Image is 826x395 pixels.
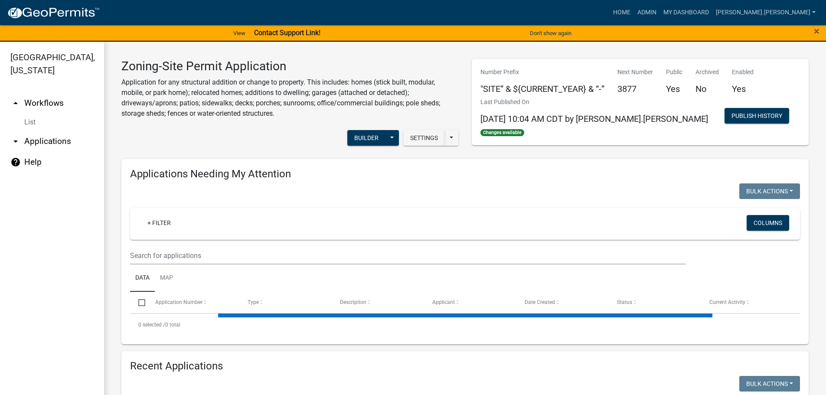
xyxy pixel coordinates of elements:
a: + Filter [140,215,178,231]
h5: Yes [732,84,754,94]
datatable-header-cell: Current Activity [701,292,793,313]
button: Don't show again [526,26,575,40]
p: Number Prefix [480,68,604,77]
a: [PERSON_NAME].[PERSON_NAME] [712,4,819,21]
wm-modal-confirm: Workflow Publish History [725,113,789,120]
button: Bulk Actions [739,376,800,392]
datatable-header-cell: Status [609,292,701,313]
span: Date Created [525,299,555,305]
i: arrow_drop_up [10,98,21,108]
a: Home [610,4,634,21]
p: Public [666,68,682,77]
a: View [230,26,249,40]
button: Publish History [725,108,789,124]
datatable-header-cell: Description [332,292,424,313]
span: Applicant [432,299,455,305]
datatable-header-cell: Type [239,292,331,313]
span: Description [340,299,366,305]
span: Type [248,299,259,305]
p: Archived [695,68,719,77]
button: Builder [347,130,385,146]
button: Bulk Actions [739,183,800,199]
datatable-header-cell: Applicant [424,292,516,313]
h5: 3877 [617,84,653,94]
span: Changes available [480,129,525,136]
a: My Dashboard [660,4,712,21]
button: Columns [747,215,789,231]
h4: Applications Needing My Attention [130,168,800,180]
datatable-header-cell: Application Number [147,292,239,313]
a: Admin [634,4,660,21]
p: Next Number [617,68,653,77]
strong: Contact Support Link! [254,29,320,37]
span: Application Number [155,299,202,305]
span: Current Activity [709,299,745,305]
h3: Zoning-Site Permit Application [121,59,459,74]
datatable-header-cell: Select [130,292,147,313]
span: 0 selected / [138,322,165,328]
h5: No [695,84,719,94]
span: [DATE] 10:04 AM CDT by [PERSON_NAME].[PERSON_NAME] [480,114,708,124]
button: Close [814,26,819,36]
p: Enabled [732,68,754,77]
h5: "SITE” & ${CURRENT_YEAR} & “-” [480,84,604,94]
div: 0 total [130,314,800,336]
i: help [10,157,21,167]
p: Application for any structural addition or change to property. This includes: homes (stick built,... [121,77,459,119]
a: Map [155,264,178,292]
span: × [814,25,819,37]
h5: Yes [666,84,682,94]
a: Data [130,264,155,292]
input: Search for applications [130,247,686,264]
i: arrow_drop_down [10,136,21,147]
datatable-header-cell: Date Created [516,292,609,313]
span: Status [617,299,632,305]
button: Settings [403,130,445,146]
p: Last Published On [480,98,708,107]
h4: Recent Applications [130,360,800,372]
